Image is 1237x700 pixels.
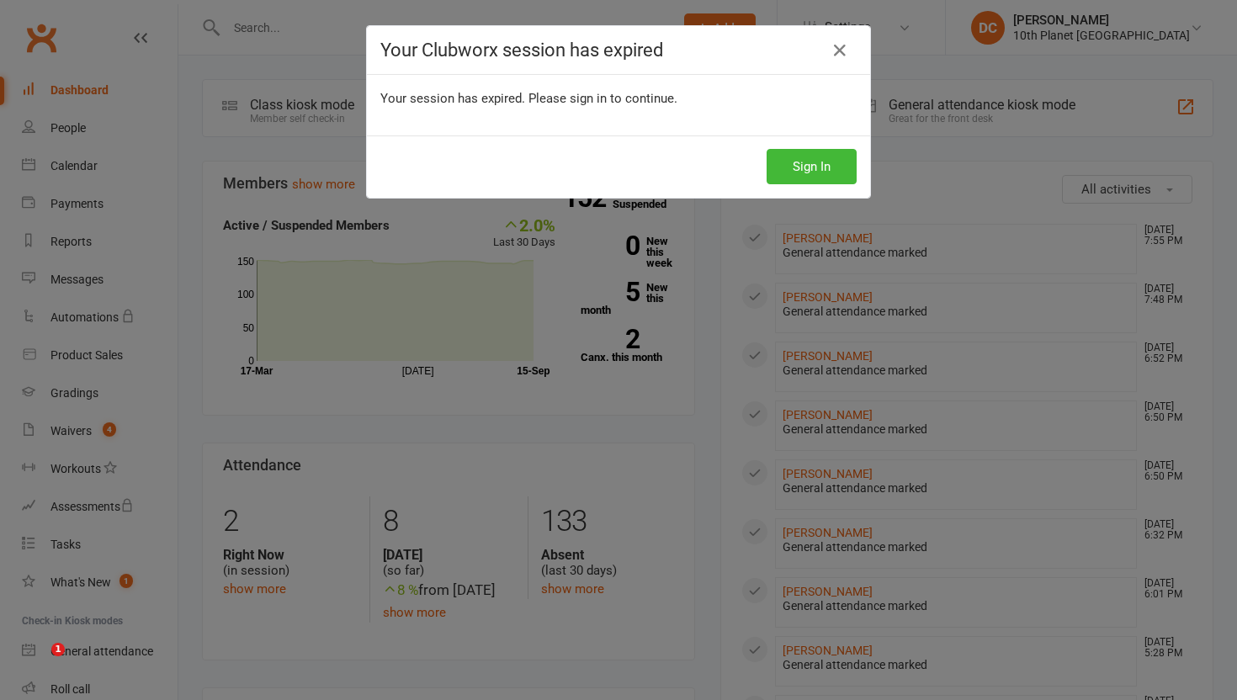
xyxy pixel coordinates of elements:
[17,643,57,683] iframe: Intercom live chat
[826,37,853,64] a: Close
[380,40,857,61] h4: Your Clubworx session has expired
[51,643,65,656] span: 1
[767,149,857,184] button: Sign In
[380,91,677,106] span: Your session has expired. Please sign in to continue.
